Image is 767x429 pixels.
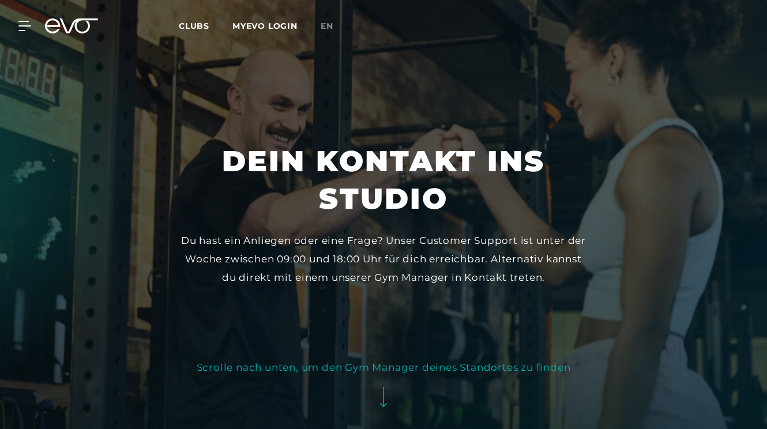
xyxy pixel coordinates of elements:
span: en [321,21,333,31]
span: Clubs [179,21,209,31]
a: en [321,20,347,33]
div: Scrolle nach unten, um den Gym Manager deines Standortes zu finden [197,358,571,377]
h1: Dein Kontakt ins Studio [178,142,589,217]
a: Clubs [179,20,232,31]
button: Scrolle nach unten, um den Gym Manager deines Standortes zu finden [197,358,571,417]
a: MYEVO LOGIN [232,21,298,31]
div: Du hast ein Anliegen oder eine Frage? Unser Customer Support ist unter der Woche zwischen 09:00 u... [178,231,589,287]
